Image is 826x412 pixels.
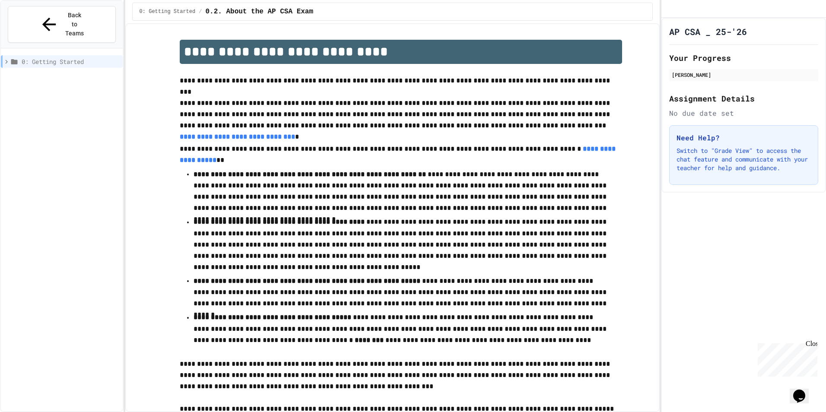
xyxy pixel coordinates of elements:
span: Back to Teams [64,11,85,38]
h3: Need Help? [677,133,811,143]
div: Chat with us now!Close [3,3,60,55]
h2: Assignment Details [669,92,818,105]
div: No due date set [669,108,818,118]
span: 0.2. About the AP CSA Exam [205,6,313,17]
div: [PERSON_NAME] [672,71,816,79]
iframe: chat widget [790,377,817,403]
span: 0: Getting Started [140,8,196,15]
span: 0: Getting Started [22,57,119,66]
iframe: chat widget [754,340,817,377]
h2: Your Progress [669,52,818,64]
button: Back to Teams [8,6,116,43]
p: Switch to "Grade View" to access the chat feature and communicate with your teacher for help and ... [677,146,811,172]
span: / [199,8,202,15]
h1: AP CSA _ 25-'26 [669,25,747,38]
